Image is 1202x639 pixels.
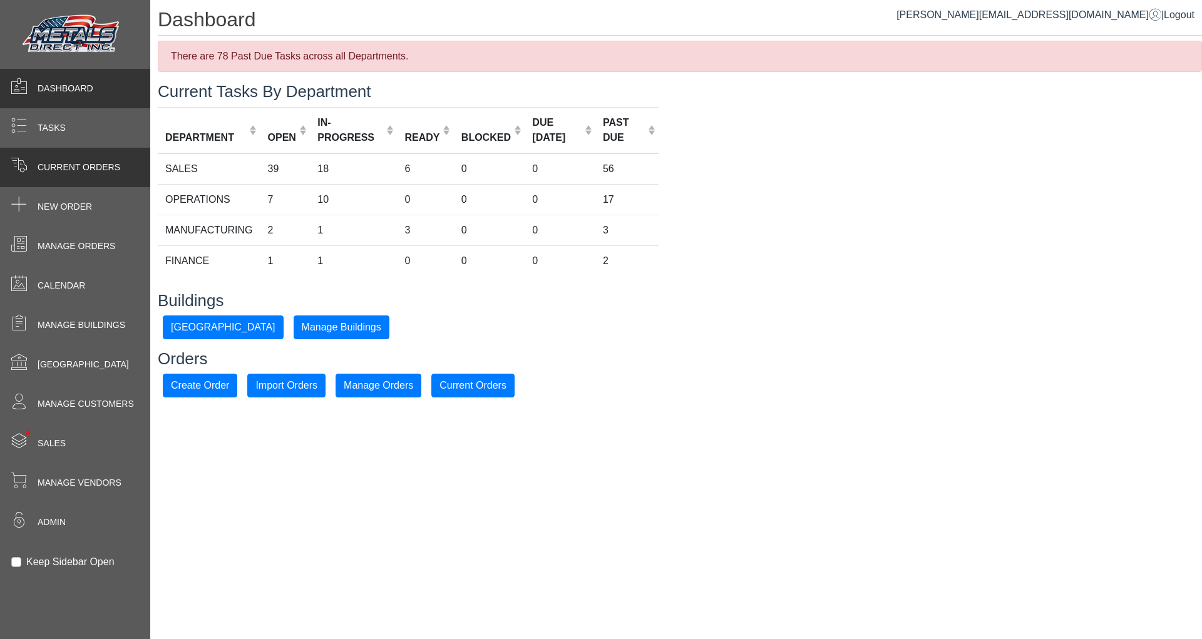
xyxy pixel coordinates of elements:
[247,374,326,397] button: Import Orders
[158,8,1202,36] h1: Dashboard
[595,245,659,276] td: 2
[158,184,260,215] td: OPERATIONS
[431,374,515,397] button: Current Orders
[336,374,421,397] button: Manage Orders
[247,379,326,390] a: Import Orders
[38,319,125,332] span: Manage Buildings
[595,153,659,185] td: 56
[454,153,525,185] td: 0
[595,184,659,215] td: 17
[268,130,296,145] div: OPEN
[38,200,92,213] span: New Order
[38,121,66,135] span: Tasks
[525,245,595,276] td: 0
[19,11,125,58] img: Metals Direct Inc Logo
[896,8,1194,23] div: |
[294,321,389,332] a: Manage Buildings
[532,115,581,145] div: DUE [DATE]
[38,476,121,489] span: Manage Vendors
[38,240,115,253] span: Manage Orders
[454,245,525,276] td: 0
[454,184,525,215] td: 0
[1164,9,1194,20] span: Logout
[163,321,284,332] a: [GEOGRAPHIC_DATA]
[38,82,93,95] span: Dashboard
[260,215,311,245] td: 2
[165,130,246,145] div: DEPARTMENT
[260,245,311,276] td: 1
[317,115,383,145] div: IN-PROGRESS
[158,215,260,245] td: MANUFACTURING
[163,374,237,397] button: Create Order
[397,245,453,276] td: 0
[310,184,397,215] td: 10
[397,215,453,245] td: 3
[454,215,525,245] td: 0
[38,516,66,529] span: Admin
[38,397,134,411] span: Manage Customers
[260,153,311,185] td: 39
[310,153,397,185] td: 18
[595,215,659,245] td: 3
[603,115,645,145] div: PAST DUE
[525,215,595,245] td: 0
[336,379,421,390] a: Manage Orders
[397,184,453,215] td: 0
[158,41,1202,72] div: There are 78 Past Due Tasks across all Departments.
[310,245,397,276] td: 1
[158,82,1202,101] h3: Current Tasks By Department
[158,245,260,276] td: FINANCE
[525,153,595,185] td: 0
[158,349,1202,369] h3: Orders
[397,153,453,185] td: 6
[431,379,515,390] a: Current Orders
[26,555,115,570] label: Keep Sidebar Open
[12,412,44,453] span: •
[38,358,129,371] span: [GEOGRAPHIC_DATA]
[896,9,1161,20] a: [PERSON_NAME][EMAIL_ADDRESS][DOMAIN_NAME]
[260,184,311,215] td: 7
[38,161,120,174] span: Current Orders
[525,184,595,215] td: 0
[461,130,511,145] div: BLOCKED
[38,437,66,450] span: Sales
[158,291,1202,310] h3: Buildings
[310,215,397,245] td: 1
[163,315,284,339] button: [GEOGRAPHIC_DATA]
[158,153,260,185] td: SALES
[38,279,85,292] span: Calendar
[163,379,237,390] a: Create Order
[404,130,439,145] div: READY
[294,315,389,339] button: Manage Buildings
